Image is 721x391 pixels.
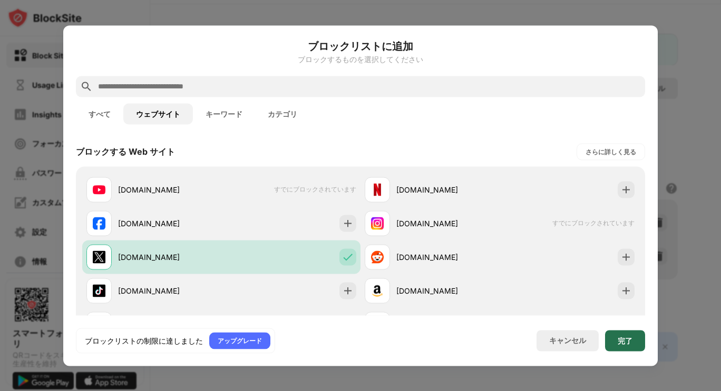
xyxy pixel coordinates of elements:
button: キーワード [193,103,255,124]
div: [DOMAIN_NAME] [118,285,221,296]
span: すでにブロックされています [552,219,635,228]
div: [DOMAIN_NAME] [118,252,221,263]
div: [DOMAIN_NAME] [118,184,221,195]
div: ブロックするものを選択してください [76,55,645,63]
img: favicons [371,284,384,297]
img: favicons [371,250,384,263]
div: ブロックする Web サイト [76,146,175,157]
button: カテゴリ [255,103,310,124]
img: favicons [93,217,105,229]
div: [DOMAIN_NAME] [396,184,500,195]
img: favicons [371,183,384,196]
img: favicons [93,250,105,263]
img: favicons [371,217,384,229]
div: ブロックリストの制限に達しました [85,335,203,346]
img: search.svg [80,80,93,93]
div: アップグレード [218,335,262,346]
div: [DOMAIN_NAME] [396,252,500,263]
h6: ブロックリストに追加 [76,38,645,54]
button: すべて [76,103,123,124]
img: favicons [93,284,105,297]
div: [DOMAIN_NAME] [118,218,221,229]
div: [DOMAIN_NAME] [396,285,500,296]
button: ウェブサイト [123,103,193,124]
div: さらに詳しく見る [586,146,636,157]
div: 完了 [618,336,632,345]
span: すでにブロックされています [274,185,356,194]
div: [DOMAIN_NAME] [396,218,500,229]
div: キャンセル [549,336,586,346]
img: favicons [93,183,105,196]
